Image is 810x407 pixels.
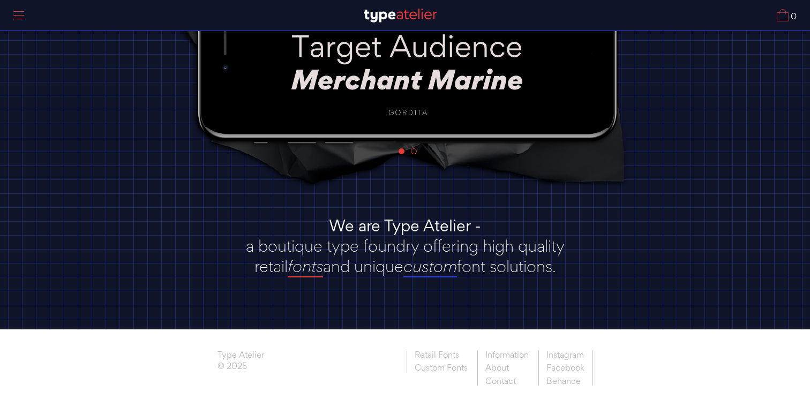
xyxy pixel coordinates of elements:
a: Behance [538,375,592,386]
a: Facebook [538,361,592,375]
a: 1 [399,148,404,154]
p: a boutique type foundry offering high quality retail and unique font solutions. [231,236,579,276]
a: Type Atelier [217,351,264,363]
a: Retail Fonts [407,351,475,362]
a: 2 [411,148,417,154]
span: 0 [789,12,797,21]
a: custom [403,256,457,277]
a: Custom Fonts [407,361,475,373]
a: About [477,361,536,375]
a: Instagram [538,351,592,362]
img: Cart_Icon.svg [777,9,789,21]
a: fonts [288,256,323,277]
span: © 2025 [217,362,264,374]
a: Contact [477,375,536,386]
a: Information [477,351,536,362]
strong: We are Type Atelier - [329,215,481,236]
a: 0 [777,9,797,21]
img: TA_Logo.svg [364,9,437,22]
